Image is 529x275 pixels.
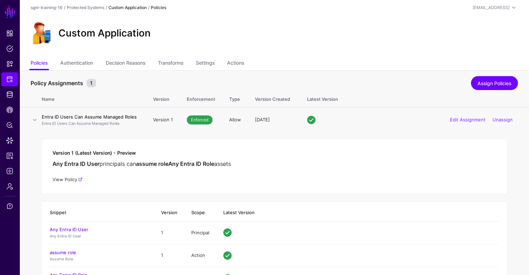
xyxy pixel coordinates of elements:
[184,244,216,267] td: Action
[1,72,18,86] a: Protected Systems
[471,76,518,90] a: Assign Policies
[450,117,486,122] a: Edit Assignment
[158,57,183,70] a: Transforms
[227,57,244,70] a: Actions
[248,89,300,107] th: Version Created
[184,221,216,244] td: Principal
[184,204,216,221] th: Scope
[492,117,513,122] a: Unassign
[58,27,151,39] h2: Custom Application
[154,221,184,244] td: 1
[31,57,48,70] a: Policies
[104,5,109,11] div: /
[214,160,231,167] span: assets
[6,45,13,52] span: Policies
[50,256,147,262] p: Assume Role
[1,118,18,132] a: Policy Lens
[1,42,18,56] a: Policies
[216,204,499,221] th: Latest Version
[4,4,16,19] a: SGNL
[1,26,18,40] a: Dashboard
[154,204,184,221] th: Version
[6,203,13,210] span: Support
[87,79,96,87] small: 1
[187,115,213,124] span: Enforced
[6,76,13,83] span: Protected Systems
[146,107,180,132] td: Version 1
[1,57,18,71] a: Snippets
[154,244,184,267] td: 1
[222,107,248,132] td: Allow
[222,89,248,107] th: Type
[50,250,76,255] a: assume role
[6,60,13,67] span: Snippets
[53,150,496,156] h5: Version 1 (Latest Version) - Preview
[53,160,99,167] strong: Any Entra ID User
[6,106,13,113] span: CAEP Hub
[146,89,180,107] th: Version
[6,122,13,129] span: Policy Lens
[31,5,63,10] a: sgnl-training-16
[1,88,18,102] a: Identity Data Fabric
[1,179,18,193] a: Admin
[473,5,510,11] div: [EMAIL_ADDRESS]
[60,57,93,70] a: Authentication
[67,5,104,10] a: Protected Systems
[63,5,67,11] div: /
[106,57,145,70] a: Decision Reasons
[168,160,214,167] strong: Any Entra ID Role
[42,114,139,120] h4: Entra ID Users Can Assume Managed Roles
[180,89,222,107] th: Enforcement
[50,233,147,239] p: Any Entra ID User
[6,30,13,37] span: Dashboard
[42,121,139,127] p: Entra ID Users Can Assume Managed Roles
[31,22,53,45] img: svg+xml;base64,PHN2ZyB3aWR0aD0iOTgiIGhlaWdodD0iMTIyIiB2aWV3Qm94PSIwIDAgOTggMTIyIiBmaWxsPSJub25lIi...
[151,5,166,10] strong: Policies
[99,160,136,167] span: principals can
[50,204,154,221] th: Snippet
[1,149,18,163] a: Reports
[1,103,18,117] a: CAEP Hub
[109,5,147,10] strong: Custom Application
[136,160,168,167] strong: assume role
[1,134,18,147] a: Data Lens
[6,91,13,98] span: Identity Data Fabric
[6,168,13,175] span: Logs
[196,57,215,70] a: Settings
[6,137,13,144] span: Data Lens
[6,152,13,159] span: Reports
[29,79,85,87] span: Policy Assignments
[300,89,529,107] th: Latest Version
[53,177,82,182] a: View Policy
[6,183,13,190] span: Admin
[1,164,18,178] a: Logs
[42,89,146,107] th: Name
[50,227,88,232] a: Any Entra ID User
[147,5,151,11] div: /
[255,117,270,122] span: [DATE]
